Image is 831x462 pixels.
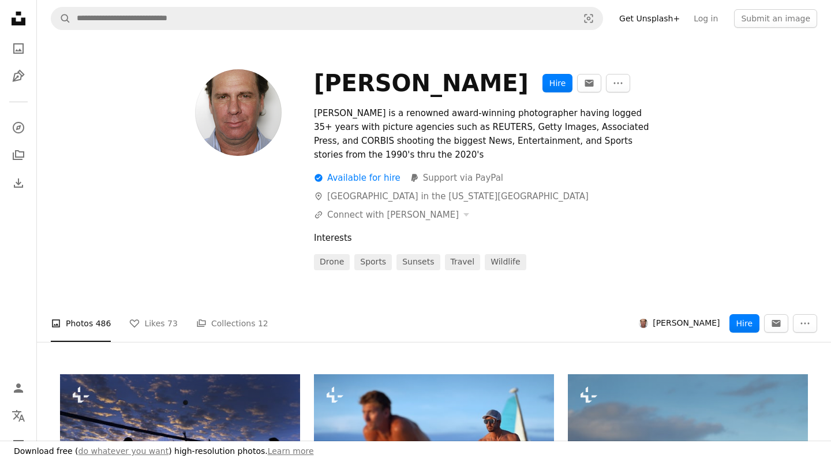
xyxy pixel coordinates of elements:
a: Explore [7,116,30,139]
a: Log in [687,9,725,28]
a: Likes 73 [129,305,178,342]
a: sports [354,254,392,270]
a: Support via PayPal [410,171,503,185]
button: Message Marc [764,314,788,333]
button: Connect with [PERSON_NAME] [314,208,469,222]
a: Illustrations [7,65,30,88]
button: Hire [729,314,759,333]
img: Avatar of user Marc Serota [195,69,282,156]
button: More Actions [606,74,630,92]
button: Message Marc [577,74,601,92]
a: [GEOGRAPHIC_DATA] in the [US_STATE][GEOGRAPHIC_DATA] [314,191,589,202]
span: [PERSON_NAME] [653,318,720,329]
button: Hire [542,74,572,92]
button: Visual search [575,8,602,29]
a: Download History [7,172,30,195]
div: Available for hire [314,171,400,185]
button: Menu [7,432,30,455]
a: drone [314,254,350,270]
button: More Actions [793,314,817,333]
a: Collections [7,144,30,167]
a: Collections 12 [196,305,268,342]
a: do whatever you want [78,446,169,456]
div: [PERSON_NAME] [314,69,529,97]
form: Find visuals sitewide [51,7,603,30]
div: [PERSON_NAME] is a renowned award-winning photographer having logged 35+ years with picture agenc... [314,106,660,162]
a: sunsets [396,254,440,270]
button: Search Unsplash [51,8,71,29]
a: travel [445,254,481,270]
a: wildlife [485,254,526,270]
a: Log in / Sign up [7,377,30,400]
a: Get Unsplash+ [612,9,687,28]
img: Avatar of user Marc Serota [639,319,648,328]
span: 12 [258,317,268,330]
span: 73 [167,317,178,330]
button: Submit an image [734,9,817,28]
h3: Download free ( ) high-resolution photos. [14,446,314,457]
a: Photos [7,37,30,60]
button: Language [7,404,30,427]
a: Learn more [268,446,314,456]
div: Interests [314,231,808,245]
